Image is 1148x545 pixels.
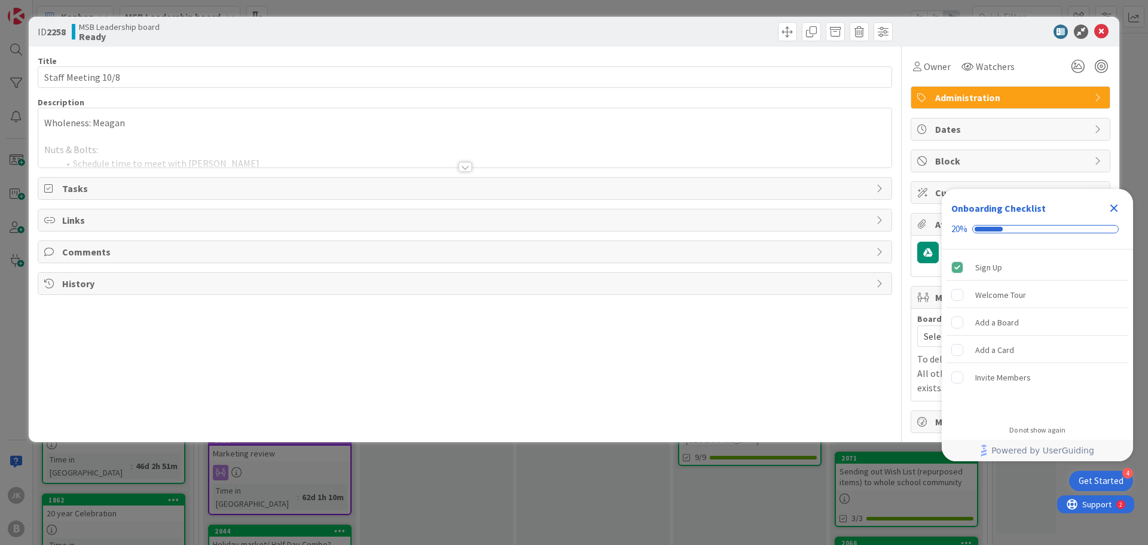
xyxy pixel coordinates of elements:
[79,32,160,41] b: Ready
[947,282,1128,308] div: Welcome Tour is incomplete.
[947,364,1128,391] div: Invite Members is incomplete.
[951,201,1046,215] div: Onboarding Checklist
[942,249,1133,418] div: Checklist items
[62,5,65,14] div: 2
[1001,187,1021,199] span: ( 0/2 )
[62,245,870,259] span: Comments
[948,440,1127,461] a: Powered by UserGuiding
[975,343,1014,357] div: Add a Card
[62,213,870,227] span: Links
[924,328,1077,345] span: Select...
[62,276,870,291] span: History
[924,59,951,74] span: Owner
[79,22,160,32] span: MSB Leadership board
[62,181,870,196] span: Tasks
[38,56,57,66] label: Title
[942,189,1133,461] div: Checklist Container
[947,309,1128,336] div: Add a Board is incomplete.
[935,290,1088,305] span: Mirrors
[975,260,1002,275] div: Sign Up
[935,217,1088,232] span: Attachments
[38,66,892,88] input: type card name here...
[917,352,1104,395] p: To delete a mirror card, just delete the card. All other mirrored cards will continue to exists.
[1104,199,1123,218] div: Close Checklist
[1069,471,1133,491] div: Open Get Started checklist, remaining modules: 4
[47,26,66,38] b: 2258
[25,2,54,16] span: Support
[935,90,1088,105] span: Administration
[1009,425,1065,435] div: Do not show again
[917,315,942,323] span: Board
[942,440,1133,461] div: Footer
[935,154,1088,168] span: Block
[951,224,1123,235] div: Checklist progress: 20%
[975,288,1026,302] div: Welcome Tour
[935,122,1088,136] span: Dates
[44,116,886,130] p: Wholeness: Meagan
[38,25,66,39] span: ID
[935,415,1088,429] span: Metrics
[1122,468,1133,479] div: 4
[947,337,1128,363] div: Add a Card is incomplete.
[947,254,1128,281] div: Sign Up is complete.
[975,370,1031,385] div: Invite Members
[975,315,1019,330] div: Add a Board
[991,443,1094,458] span: Powered by UserGuiding
[976,59,1015,74] span: Watchers
[935,185,1088,200] span: Custom Fields
[1079,475,1123,487] div: Get Started
[38,97,84,108] span: Description
[951,224,967,235] div: 20%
